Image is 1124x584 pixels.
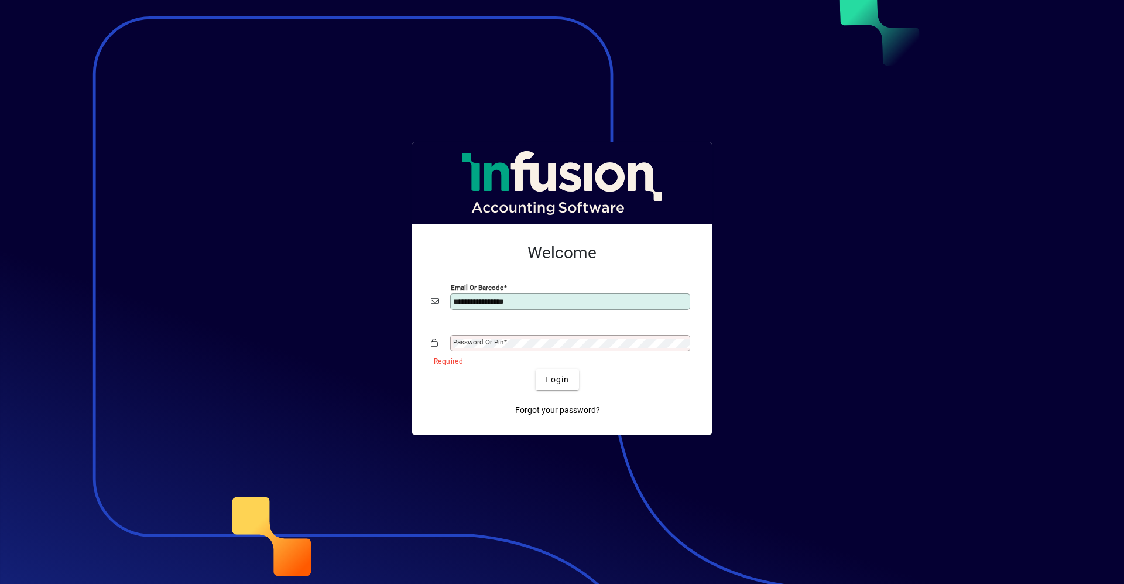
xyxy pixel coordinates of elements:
[434,354,684,367] mat-error: Required
[536,369,578,390] button: Login
[453,338,503,346] mat-label: Password or Pin
[545,374,569,386] span: Login
[451,284,503,292] mat-label: Email or Barcode
[431,243,693,263] h2: Welcome
[515,404,600,416] span: Forgot your password?
[510,399,605,421] a: Forgot your password?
